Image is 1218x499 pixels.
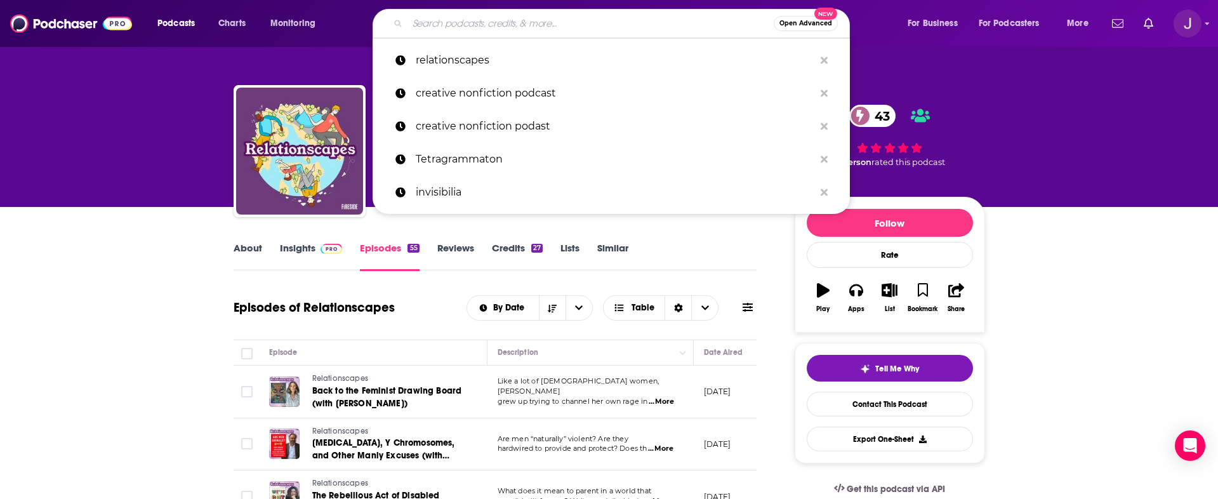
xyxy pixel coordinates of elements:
[807,242,973,268] div: Rate
[416,44,814,77] p: relationscapes
[312,478,465,489] a: Relationscapes
[814,8,837,20] span: New
[492,242,543,271] a: Credits27
[908,305,937,313] div: Bookmark
[1175,430,1205,461] div: Open Intercom Messenger
[10,11,132,36] img: Podchaser - Follow, Share and Rate Podcasts
[312,373,465,385] a: Relationscapes
[373,44,850,77] a: relationscapes
[837,157,871,167] span: 1 person
[416,143,814,176] p: Tetragrammaton
[860,364,870,374] img: tell me why sparkle
[531,244,543,253] div: 27
[241,386,253,397] span: Toggle select row
[979,15,1040,32] span: For Podcasters
[407,13,774,34] input: Search podcasts, credits, & more...
[875,364,919,374] span: Tell Me Why
[437,242,474,271] a: Reviews
[774,16,838,31] button: Open AdvancedNew
[1067,15,1089,32] span: More
[416,176,814,209] p: invisibilia
[970,13,1058,34] button: open menu
[407,244,419,253] div: 55
[649,397,674,407] span: ...More
[241,438,253,449] span: Toggle select row
[1058,13,1104,34] button: open menu
[885,305,895,313] div: List
[236,88,363,215] img: Relationscapes
[807,355,973,382] button: tell me why sparkleTell Me Why
[210,13,253,34] a: Charts
[261,13,332,34] button: open menu
[908,15,958,32] span: For Business
[321,244,343,254] img: Podchaser Pro
[312,385,462,409] span: Back to the Feminist Drawing Board (with [PERSON_NAME])
[498,486,651,495] span: What does it mean to parent in a world that
[312,437,465,462] a: [MEDICAL_DATA], Y Chromosomes, and Other Manly Excuses (with [PERSON_NAME])
[632,303,654,312] span: Table
[807,209,973,237] button: Follow
[849,105,896,127] a: 43
[1174,10,1201,37] button: Show profile menu
[847,484,945,495] span: Get this podcast via API
[312,427,368,436] span: Relationscapes
[280,242,343,271] a: InsightsPodchaser Pro
[373,143,850,176] a: Tetragrammaton
[807,427,973,451] button: Export One-Sheet
[906,275,939,321] button: Bookmark
[373,176,850,209] a: invisibilia
[807,392,973,416] a: Contact This Podcast
[840,275,873,321] button: Apps
[862,105,896,127] span: 43
[603,295,719,321] button: Choose View
[149,13,211,34] button: open menu
[939,275,972,321] button: Share
[704,439,731,449] p: [DATE]
[948,305,965,313] div: Share
[234,300,395,316] h1: Episodes of Relationscapes
[871,157,945,167] span: rated this podcast
[704,386,731,397] p: [DATE]
[648,444,673,454] span: ...More
[560,242,579,271] a: Lists
[1107,13,1129,34] a: Show notifications dropdown
[779,20,832,27] span: Open Advanced
[498,444,647,453] span: hardwired to provide and protect? Does th
[539,296,566,320] button: Sort Direction
[848,305,864,313] div: Apps
[234,242,262,271] a: About
[704,345,743,360] div: Date Aired
[1174,10,1201,37] img: User Profile
[807,275,840,321] button: Play
[312,374,368,383] span: Relationscapes
[360,242,419,271] a: Episodes55
[498,376,659,396] span: Like a lot of [DEMOGRAPHIC_DATA] women, [PERSON_NAME]
[498,397,648,406] span: grew up trying to channel her own rage in
[218,15,246,32] span: Charts
[270,15,315,32] span: Monitoring
[312,479,368,488] span: Relationscapes
[675,345,691,361] button: Column Actions
[416,110,814,143] p: creative nonfiction podast
[312,437,455,474] span: [MEDICAL_DATA], Y Chromosomes, and Other Manly Excuses (with [PERSON_NAME])
[416,77,814,110] p: creative nonfiction podcast
[665,296,691,320] div: Sort Direction
[1174,10,1201,37] span: Logged in as josephpapapr
[873,275,906,321] button: List
[312,385,465,410] a: Back to the Feminist Drawing Board (with [PERSON_NAME])
[498,345,538,360] div: Description
[1139,13,1158,34] a: Show notifications dropdown
[566,296,592,320] button: open menu
[498,434,628,443] span: Are men “naturally” violent? Are they
[597,242,628,271] a: Similar
[373,77,850,110] a: creative nonfiction podcast
[816,305,830,313] div: Play
[312,426,465,437] a: Relationscapes
[269,345,298,360] div: Episode
[373,110,850,143] a: creative nonfiction podast
[467,303,539,312] button: open menu
[795,96,985,175] div: 43 1 personrated this podcast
